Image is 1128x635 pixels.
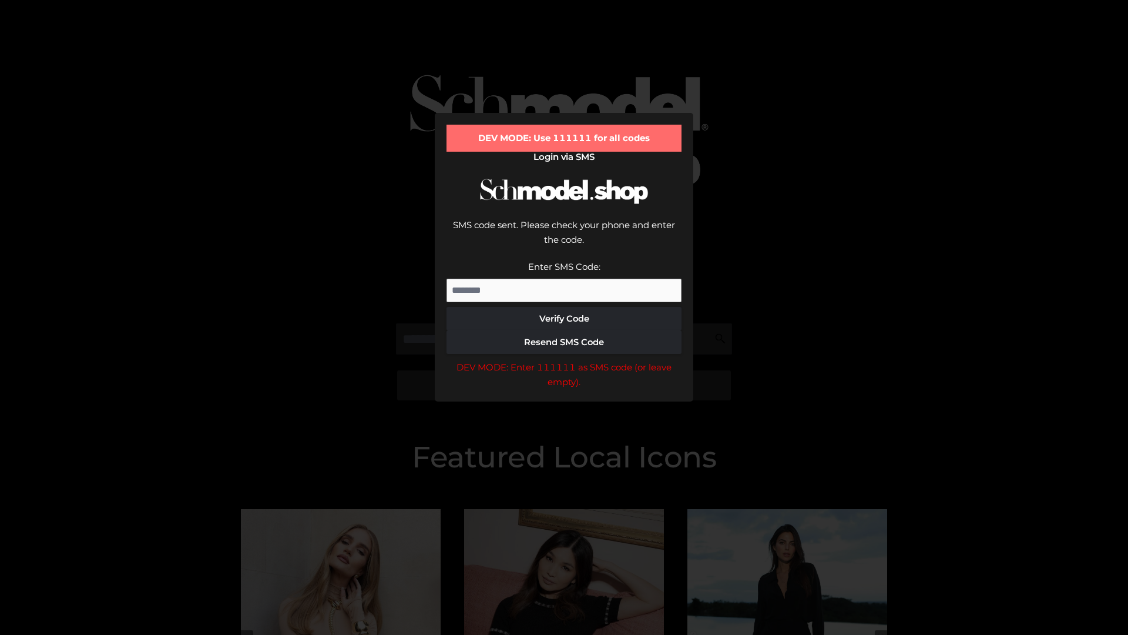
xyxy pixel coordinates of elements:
[446,125,681,152] div: DEV MODE: Use 111111 for all codes
[446,360,681,390] div: DEV MODE: Enter 111111 as SMS code (or leave empty).
[446,307,681,330] button: Verify Code
[446,218,681,259] div: SMS code sent. Please check your phone and enter the code.
[528,261,600,272] label: Enter SMS Code:
[476,168,652,215] img: Schmodel Logo
[446,330,681,354] button: Resend SMS Code
[446,152,681,162] h2: Login via SMS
